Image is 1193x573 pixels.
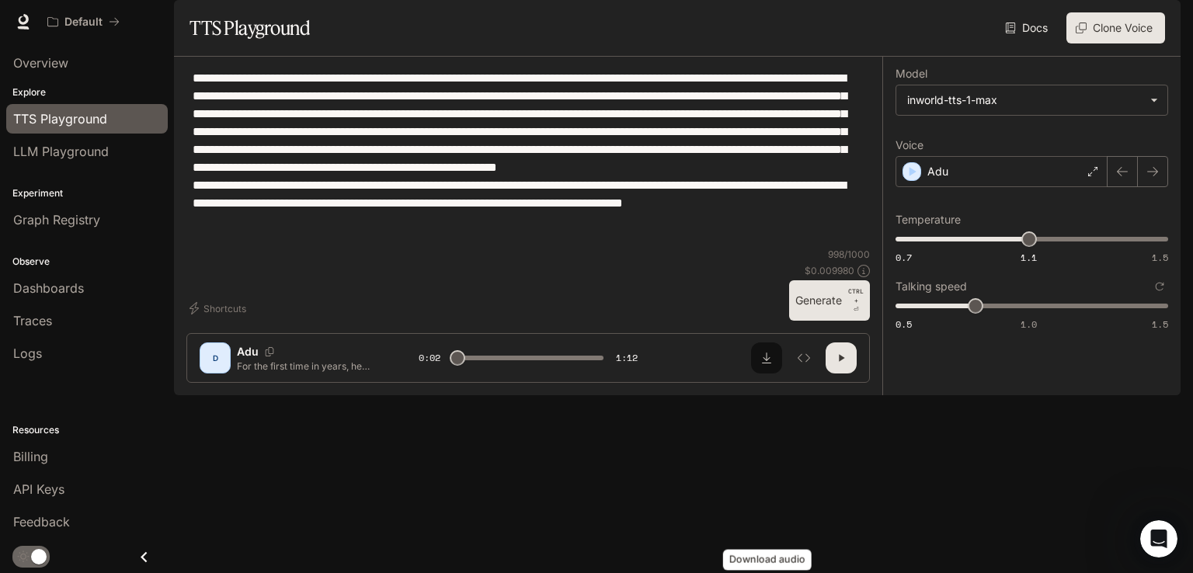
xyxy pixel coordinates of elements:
[1021,251,1037,264] span: 1.1
[1021,318,1037,331] span: 1.0
[40,6,127,37] button: All workspaces
[237,359,381,373] p: For the first time in years, he needed me. Not just as a father, but as the one person who might ...
[1152,318,1168,331] span: 1.5
[896,214,961,225] p: Temperature
[190,12,310,43] h1: TTS Playground
[789,280,870,321] button: GenerateCTRL +⏎
[896,251,912,264] span: 0.7
[1140,520,1177,557] iframe: Intercom live chat
[896,85,1167,115] div: inworld-tts-1-max
[64,16,103,29] p: Default
[848,286,864,305] p: CTRL +
[203,346,228,370] div: D
[907,92,1143,108] div: inworld-tts-1-max
[1002,12,1054,43] a: Docs
[1152,251,1168,264] span: 1.5
[723,550,812,571] div: Download audio
[788,342,819,373] button: Inspect
[751,342,782,373] button: Download audio
[237,344,259,359] p: Adu
[259,347,280,356] button: Copy Voice ID
[1151,278,1168,295] button: Reset to default
[896,68,927,79] p: Model
[848,286,864,314] p: ⏎
[419,350,440,366] span: 0:02
[186,296,252,321] button: Shortcuts
[616,350,638,366] span: 1:12
[896,318,912,331] span: 0.5
[1066,12,1165,43] button: Clone Voice
[896,281,967,292] p: Talking speed
[896,140,923,151] p: Voice
[927,164,948,179] p: Adu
